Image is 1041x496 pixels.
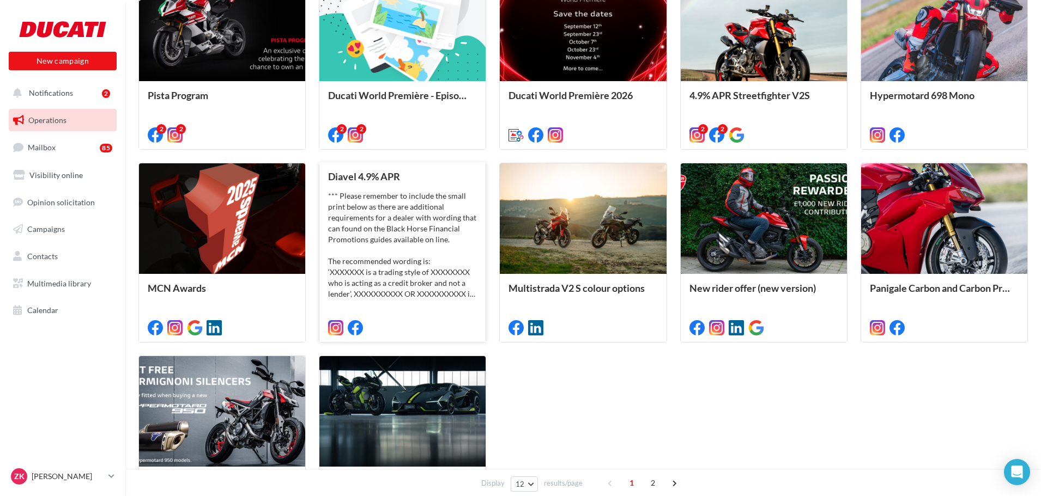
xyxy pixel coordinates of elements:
div: Diavel 4.9% APR [328,171,477,182]
span: Mailbox [28,143,56,152]
span: 12 [516,480,525,488]
button: Notifications 2 [7,82,114,105]
a: Opinion solicitation [7,191,119,214]
span: Contacts [27,252,58,261]
a: Visibility online [7,164,119,187]
div: Panigale Carbon and Carbon Pro trims [870,283,1019,304]
span: Operations [28,115,66,125]
div: 2 [356,124,366,134]
div: Hypermotard 698 Mono [870,90,1019,112]
div: 2 [102,89,110,98]
a: Mailbox85 [7,136,119,159]
div: Pista Program [148,90,296,112]
span: Opinion solicitation [27,197,95,206]
span: Campaigns [27,224,65,234]
a: Campaigns [7,218,119,241]
span: Calendar [27,305,58,315]
button: 12 [511,476,538,492]
div: 2 [698,124,708,134]
span: ZK [14,471,25,482]
div: 2 [156,124,166,134]
a: Calendar [7,299,119,322]
div: New rider offer (new version) [689,283,838,304]
div: 2 [176,124,186,134]
a: Contacts [7,245,119,268]
span: Notifications [29,88,73,97]
p: [PERSON_NAME] [32,471,104,482]
div: Multistrada V2 S colour options [509,283,657,304]
div: 85 [100,144,112,152]
span: Multimedia library [27,279,91,288]
div: *** Please remember to include the small print below as there are additional requirements for a d... [328,191,477,299]
a: Operations [7,109,119,132]
div: 4.9% APR Streetfighter V2S [689,90,838,112]
span: results/page [544,478,583,488]
a: ZK [PERSON_NAME] [9,466,117,487]
a: Multimedia library [7,272,119,295]
div: Ducati World Première 2026 [509,90,657,112]
span: 1 [623,474,640,492]
button: New campaign [9,52,117,70]
div: 2 [718,124,728,134]
div: Open Intercom Messenger [1004,459,1030,485]
span: Visibility online [29,170,83,180]
div: MCN Awards [148,283,296,304]
span: Display [481,478,505,488]
span: 2 [644,474,662,492]
div: Ducati World Première - Episode 1 [328,90,477,112]
div: 2 [337,124,347,134]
